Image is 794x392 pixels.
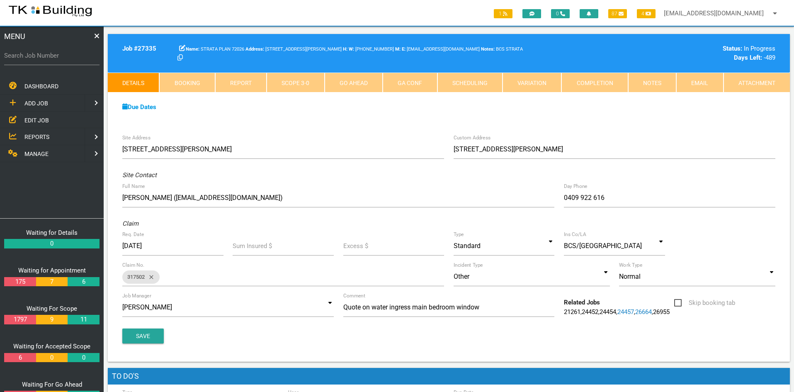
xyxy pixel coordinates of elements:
label: Search Job Number [4,51,100,61]
a: 6 [68,277,99,287]
div: , , , , , [559,298,670,317]
a: Go Ahead [325,73,383,93]
b: W: [349,46,354,52]
b: Job # 27335 [122,45,156,52]
label: Claim No. [122,261,145,269]
b: Status: [723,45,742,52]
a: 24454 [600,308,616,316]
label: Full Name [122,183,145,190]
a: 0 [36,353,68,363]
span: 1 [494,9,512,18]
img: s3file [8,4,92,17]
a: 24452 [582,308,598,316]
b: E: [402,46,405,52]
a: 26664 [635,308,652,316]
label: Work Type [619,261,642,269]
button: Save [122,329,164,343]
b: Notes: [481,46,495,52]
span: BCS STRATA [349,46,394,52]
b: Address: [245,46,264,52]
a: 7 [36,277,68,287]
a: Scheduling [437,73,503,93]
a: Click here copy customer information. [177,54,183,61]
span: EDIT JOB [24,117,49,123]
span: [EMAIL_ADDRESS][DOMAIN_NAME] [402,46,480,52]
a: Waiting For Scope [27,305,77,312]
b: Name: [186,46,199,52]
label: Job Manager [122,292,151,299]
a: Notes [628,73,676,93]
i: Claim [122,220,138,227]
span: [STREET_ADDRESS][PERSON_NAME] [245,46,342,52]
b: Related Jobs [564,299,600,306]
a: Report [215,73,267,93]
label: Sum Insured $ [233,241,272,251]
label: Excess $ [343,241,368,251]
a: 26955 [653,308,670,316]
span: 87 [608,9,627,18]
a: Waiting for Accepted Scope [13,343,90,350]
span: Skip booking tab [674,298,735,308]
div: 317502 [122,270,160,284]
span: REPORTS [24,134,49,140]
a: Variation [503,73,561,93]
a: Waiting for Appointment [18,267,86,274]
i: Site Contact [122,171,157,179]
a: Waiting For Go Ahead [22,381,82,388]
a: 0 [4,239,100,248]
div: In Progress -489 [619,44,775,63]
span: STRATA PLAN 72026 [186,46,244,52]
label: Comment [343,292,365,299]
span: ADD JOB [24,100,48,107]
span: BCS STRATA [481,46,523,52]
b: Days Left: [734,54,762,61]
label: Ins Co/LA [564,231,586,238]
span: MANAGE [24,151,49,157]
span: Home Phone [343,46,349,52]
a: 11 [68,315,99,324]
label: Day Phone [564,183,588,190]
label: Incident Type [454,261,483,269]
a: 21261 [564,308,580,316]
a: 0 [68,353,99,363]
a: Booking [159,73,215,93]
b: H: [343,46,347,52]
label: Custom Address [454,134,491,141]
a: Completion [561,73,628,93]
a: Details [108,73,159,93]
a: Attachment [724,73,790,93]
span: 0 [551,9,570,18]
a: 6 [4,353,36,363]
a: 175 [4,277,36,287]
a: 24457 [617,308,634,316]
span: MENU [4,31,25,42]
b: M: [395,46,401,52]
a: Due Dates [122,103,156,111]
a: Scope 3-0 [267,73,324,93]
h1: To Do's [108,368,790,385]
label: Site Address [122,134,151,141]
a: 1797 [4,315,36,324]
a: Email [676,73,723,93]
span: 4 [637,9,656,18]
span: DASHBOARD [24,83,58,90]
a: 9 [36,315,68,324]
a: Waiting for Details [26,229,78,236]
i: close [145,270,155,284]
label: Type [454,231,464,238]
a: GA Conf [383,73,437,93]
label: Req. Date [122,231,144,238]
